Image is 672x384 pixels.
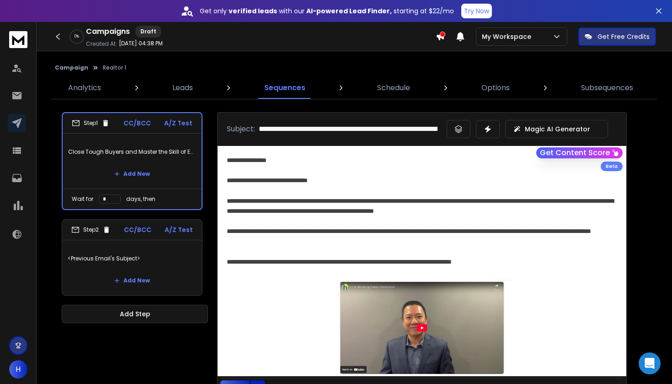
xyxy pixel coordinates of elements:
p: Magic AI Generator [525,124,590,134]
strong: AI-powered Lead Finder, [306,6,392,16]
a: Analytics [63,77,107,99]
p: Analytics [68,82,101,93]
button: H [9,360,27,379]
li: Step1CC/BCCA/Z TestClose Tough Buyers and Master the Skill of Email Marketing to Attract New Cust... [62,112,203,210]
p: A/Z Test [165,225,193,234]
p: Subsequences [581,82,633,93]
p: CC/BCC [123,119,151,128]
button: Get Free Credits [578,27,656,46]
button: Add Step [62,305,208,323]
button: Campaign [55,64,88,71]
button: Add New [107,165,157,183]
p: Leads [172,82,193,93]
p: My Workspace [482,32,535,41]
p: CC/BCC [124,225,151,234]
p: 0 % [75,34,79,39]
p: A/Z Test [164,119,192,128]
li: Step2CC/BCCA/Z Test<Previous Email's Subject>Add New [62,219,203,296]
div: Step 2 [71,226,111,234]
img: logo [9,31,27,48]
p: Try Now [464,6,489,16]
p: Close Tough Buyers and Master the Skill of Email Marketing to Attract New Customers [68,139,196,165]
p: days, then [126,195,155,203]
p: Get Free Credits [597,32,650,41]
button: Try Now [461,4,492,18]
button: Get Content Score [536,147,623,158]
a: Leads [167,77,198,99]
h1: Campaigns [86,26,130,37]
div: Step 1 [72,119,110,127]
p: [DATE] 04:38 PM [119,40,163,47]
p: Realtor 1 [103,64,126,71]
p: Sequences [264,82,305,93]
button: Magic AI Generator [505,120,608,138]
strong: verified leads [229,6,277,16]
p: Options [481,82,510,93]
p: Schedule [377,82,410,93]
a: Subsequences [576,77,639,99]
p: Created At: [86,40,117,48]
div: Draft [135,26,161,38]
div: Open Intercom Messenger [639,352,661,374]
a: Schedule [372,77,416,99]
p: Subject: [227,124,255,135]
p: Wait for [72,195,93,203]
p: Get only with our starting at $22/mo [200,6,454,16]
button: Add New [107,271,157,290]
a: Sequences [259,77,311,99]
a: Options [476,77,515,99]
p: <Previous Email's Subject> [68,246,197,271]
div: Beta [601,162,623,171]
